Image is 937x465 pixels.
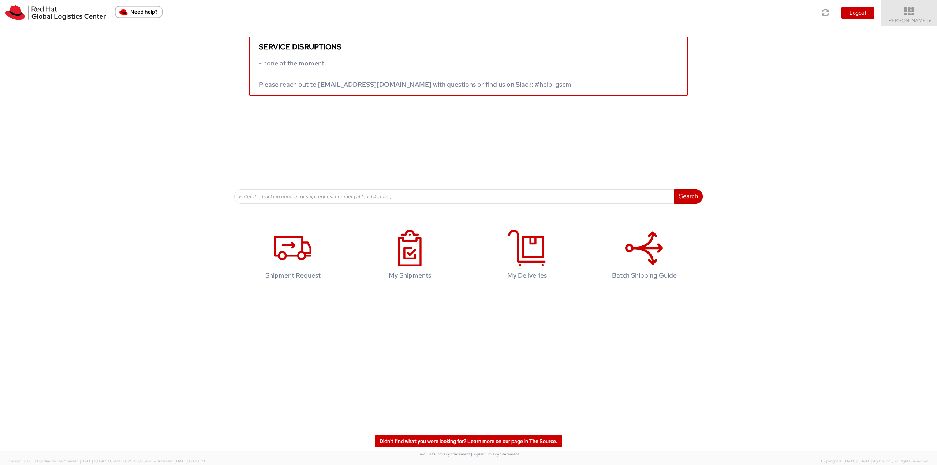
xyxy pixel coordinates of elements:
[259,43,678,51] h5: Service disruptions
[841,7,874,19] button: Logout
[249,37,688,96] a: Service disruptions - none at the moment Please reach out to [EMAIL_ADDRESS][DOMAIN_NAME] with qu...
[471,451,519,457] a: | Agistix Privacy Statement
[66,458,109,464] span: master, [DATE] 10:04:51
[821,458,928,464] span: Copyright © [DATE]-[DATE] Agistix Inc., All Rights Reserved
[234,189,675,204] input: Enter the tracking number or ship request number (at least 4 chars)
[238,222,348,290] a: Shipment Request
[110,458,205,464] span: Client: 2025.18.0-0e69584
[259,59,571,89] span: - none at the moment Please reach out to [EMAIL_ADDRESS][DOMAIN_NAME] with questions or find us o...
[928,18,932,24] span: ▼
[363,272,457,279] h4: My Shipments
[246,272,340,279] h4: Shipment Request
[115,6,163,18] button: Need help?
[355,222,465,290] a: My Shipments
[5,5,106,20] img: rh-logistics-00dfa346123c4ec078e1.svg
[472,222,582,290] a: My Deliveries
[589,222,699,290] a: Batch Shipping Guide
[597,272,691,279] h4: Batch Shipping Guide
[886,17,932,24] span: [PERSON_NAME]
[480,272,574,279] h4: My Deliveries
[375,435,562,447] a: Didn't find what you were looking for? Learn more on our page in The Source.
[160,458,205,464] span: master, [DATE] 08:10:29
[418,451,470,457] a: Red Hat's Privacy Statement
[674,189,703,204] button: Search
[9,458,109,464] span: Server: 2025.18.0-daa1fe12ee7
